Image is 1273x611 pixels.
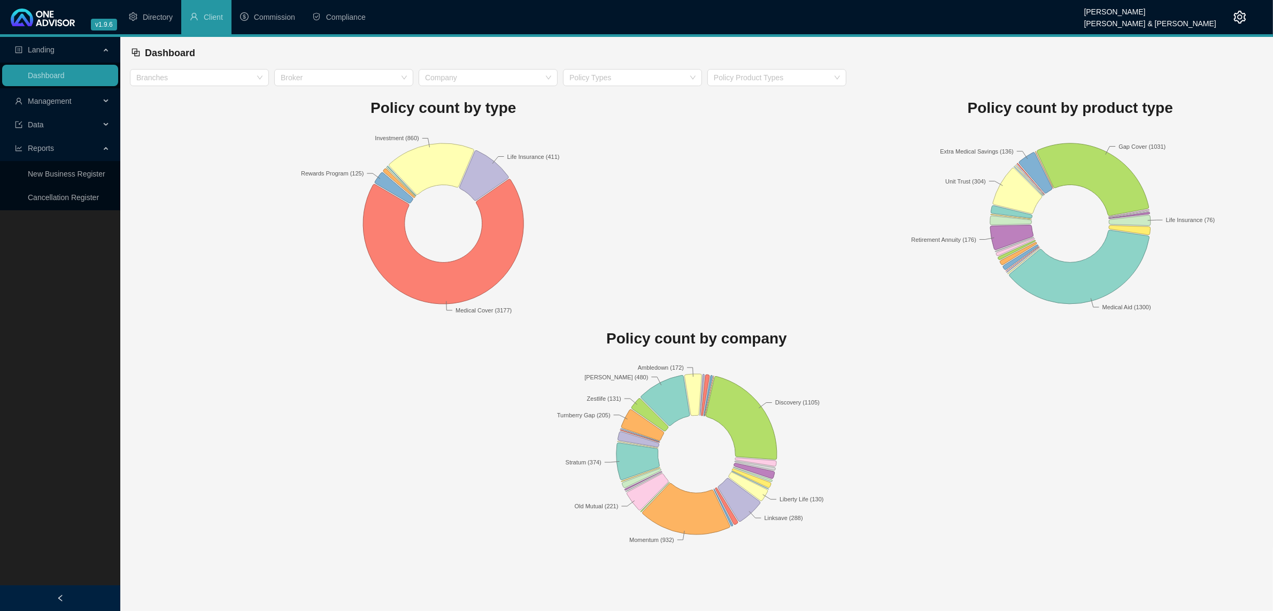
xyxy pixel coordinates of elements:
text: [PERSON_NAME] (480) [584,374,648,380]
img: 2df55531c6924b55f21c4cf5d4484680-logo-light.svg [11,9,75,26]
text: Stratum (374) [566,459,601,465]
text: Unit Trust (304) [945,178,986,184]
span: Client [204,13,223,21]
text: Retirement Annuity (176) [911,236,976,242]
span: Directory [143,13,173,21]
text: Old Mutual (221) [575,503,619,509]
text: Life Insurance (76) [1166,217,1215,223]
span: Management [28,97,72,105]
span: left [57,594,64,602]
h1: Policy count by type [130,96,757,120]
text: Turnberry Gap (205) [557,412,611,418]
text: Ambledown (172) [638,364,684,371]
span: Landing [28,45,55,54]
text: Discovery (1105) [775,400,820,406]
a: Dashboard [28,71,65,80]
span: Dashboard [145,48,195,58]
text: Liberty Life (130) [780,496,824,502]
a: New Business Register [28,170,105,178]
h1: Policy count by company [130,327,1263,350]
span: Commission [254,13,295,21]
text: Medical Aid (1300) [1102,304,1151,310]
span: v1.9.6 [91,19,117,30]
span: line-chart [15,144,22,152]
div: [PERSON_NAME] [1084,3,1216,14]
span: Compliance [326,13,366,21]
a: Cancellation Register [28,193,99,202]
span: user [190,12,198,21]
text: Linksave (288) [765,515,803,521]
span: dollar [240,12,249,21]
text: Medical Cover (3177) [456,307,512,314]
text: Momentum (932) [629,537,674,543]
span: user [15,97,22,105]
div: [PERSON_NAME] & [PERSON_NAME] [1084,14,1216,26]
span: setting [129,12,137,21]
span: profile [15,46,22,54]
span: block [131,48,141,57]
text: Rewards Program (125) [301,170,364,177]
span: Reports [28,144,54,152]
span: import [15,121,22,128]
span: Data [28,120,44,129]
text: Zestlife (131) [587,395,621,402]
span: safety [312,12,321,21]
text: Life Insurance (411) [507,153,560,159]
text: Extra Medical Savings (136) [940,148,1014,154]
span: setting [1233,11,1246,24]
text: Gap Cover (1031) [1118,143,1166,149]
text: Investment (860) [375,135,419,141]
